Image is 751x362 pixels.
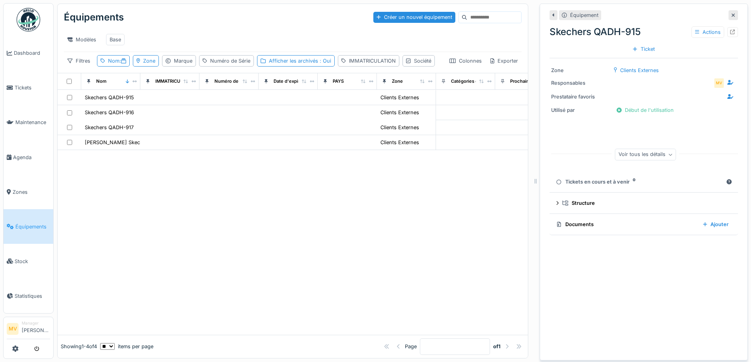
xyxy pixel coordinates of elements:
[64,7,124,28] div: Équipements
[493,343,501,350] strong: of 1
[119,58,126,64] span: :
[13,154,50,161] span: Agenda
[553,217,735,232] summary: DocumentsAjouter
[174,57,192,65] div: Marque
[630,44,658,54] div: Ticket
[373,12,455,22] div: Créer un nouvel équipement
[551,79,610,87] div: Responsables
[155,78,196,85] div: IMMATRICULATION
[510,78,550,85] div: Prochain entretien
[85,94,134,101] div: Skechers QADH-915
[15,223,50,230] span: Équipements
[64,34,100,45] div: Modèles
[22,320,50,337] li: [PERSON_NAME]
[100,343,153,350] div: items per page
[15,292,50,300] span: Statistiques
[7,323,19,335] li: MV
[14,49,50,57] span: Dashboard
[269,57,331,65] div: Afficher les archivés
[613,105,677,115] div: Début de l'utilisation
[691,26,724,38] div: Actions
[17,8,40,32] img: Badge_color-CXgf-gQk.svg
[553,196,735,210] summary: Structure
[620,67,659,74] div: Clients Externes
[108,57,126,65] div: Nom
[349,57,396,65] div: IMMATRICULATION
[214,78,251,85] div: Numéro de Série
[85,139,173,146] div: [PERSON_NAME] Skechers 1DYR379
[380,109,419,116] div: Clients Externes
[4,36,53,71] a: Dashboard
[380,139,419,146] div: Clients Externes
[64,55,94,67] div: Filtres
[318,58,331,64] span: : Oui
[15,84,50,91] span: Tickets
[414,57,431,65] div: Société
[562,199,729,207] div: Structure
[556,221,697,228] div: Documents
[210,57,250,65] div: Numéro de Série
[7,320,50,339] a: MV Manager[PERSON_NAME]
[392,78,403,85] div: Zone
[96,78,106,85] div: Nom
[61,343,97,350] div: Showing 1 - 4 of 4
[446,55,485,67] div: Colonnes
[4,140,53,175] a: Agenda
[110,36,121,43] div: Base
[551,106,610,114] div: Utilisé par
[4,71,53,105] a: Tickets
[714,78,725,89] div: MV
[4,209,53,244] a: Équipements
[553,175,735,189] summary: Tickets en cours et à venir0
[451,78,506,85] div: Catégories d'équipement
[15,258,50,265] span: Stock
[700,219,732,230] div: Ajouter
[405,343,417,350] div: Page
[4,244,53,278] a: Stock
[550,25,738,39] div: Skechers QADH-915
[380,94,419,101] div: Clients Externes
[4,278,53,313] a: Statistiques
[551,93,610,100] div: Prestataire favoris
[13,188,50,196] span: Zones
[22,320,50,326] div: Manager
[143,57,155,65] div: Zone
[556,178,723,186] div: Tickets en cours et à venir
[615,149,676,160] div: Voir tous les détails
[570,11,598,19] div: Équipement
[85,109,134,116] div: Skechers QADH-916
[15,119,50,126] span: Maintenance
[4,105,53,140] a: Maintenance
[4,175,53,209] a: Zones
[333,78,344,85] div: PAYS
[274,78,310,85] div: Date d'expiration
[487,55,522,67] div: Exporter
[85,124,134,131] div: Skechers QADH-917
[380,124,419,131] div: Clients Externes
[551,67,610,74] div: Zone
